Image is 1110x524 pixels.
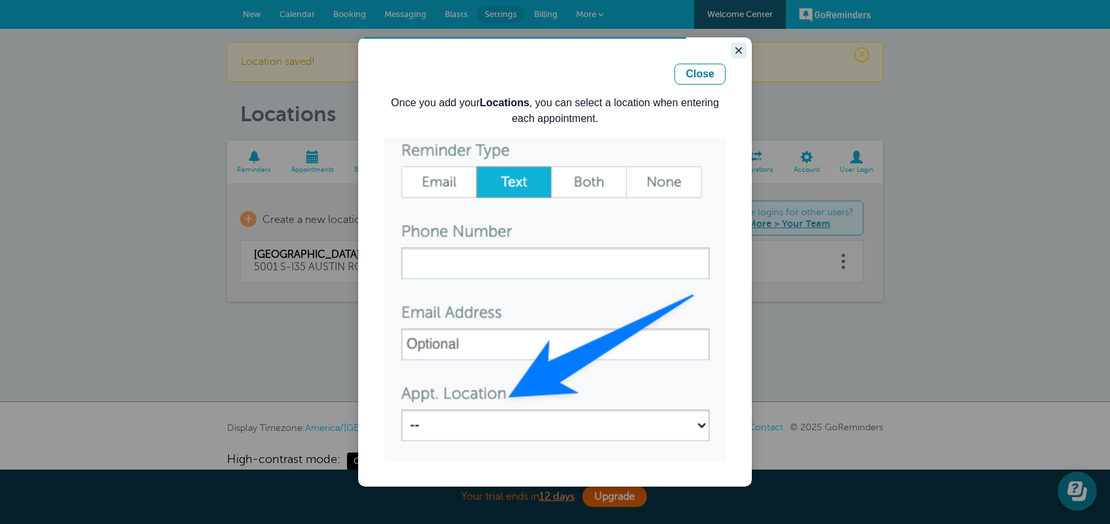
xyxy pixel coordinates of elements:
[358,37,752,487] iframe: modal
